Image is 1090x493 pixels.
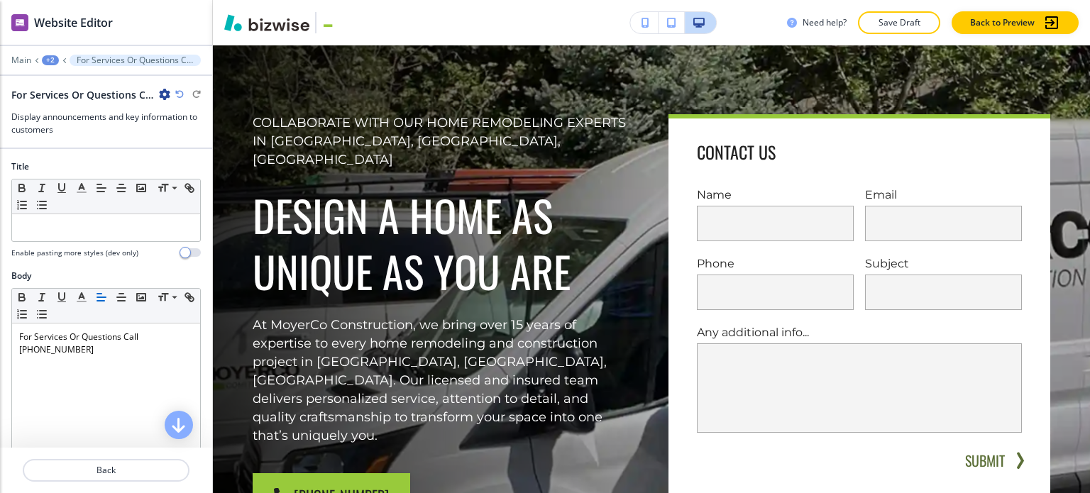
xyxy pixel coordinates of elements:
h2: Title [11,160,29,173]
img: Your Logo [322,17,360,28]
p: Save Draft [876,16,922,29]
p: For Services Or Questions Call [19,331,193,343]
p: Any additional info... [697,324,1022,340]
h2: Website Editor [34,14,113,31]
p: At MoyerCo Construction, we bring over 15 years of expertise to every home remodeling and constru... [253,316,634,445]
p: For Services Or Questions Call(530) [PHONE_NUMBER] [77,55,194,65]
p: Back [24,464,188,477]
p: Phone [697,255,854,272]
button: +2 [42,55,59,65]
h4: Contact Us [697,141,776,164]
p: Name [697,187,854,203]
h3: Display announcements and key information to customers [11,111,201,136]
img: editor icon [11,14,28,31]
p: Back to Preview [970,16,1035,29]
p: [PHONE_NUMBER] [19,343,193,356]
button: Back to Preview [952,11,1079,34]
h4: Enable pasting more styles (dev only) [11,248,138,258]
button: For Services Or Questions Call(530) [PHONE_NUMBER] [70,55,201,66]
h3: Need help? [803,16,847,29]
button: Main [11,55,31,65]
button: SUBMIT [962,450,1008,471]
h2: For Services Or Questions Call(530) [PHONE_NUMBER] [11,87,153,102]
p: Email [865,187,1022,203]
h2: Body [11,270,31,282]
button: Back [23,459,189,482]
button: Save Draft [858,11,940,34]
p: COLLABORATE WITH OUR HOME REMODELING EXPERTS IN [GEOGRAPHIC_DATA], [GEOGRAPHIC_DATA], [GEOGRAPHIC... [253,114,634,170]
img: Bizwise Logo [224,14,309,31]
p: Subject [865,255,1022,272]
p: DESIGN A HOME AS UNIQUE AS YOU ARE [253,187,634,300]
